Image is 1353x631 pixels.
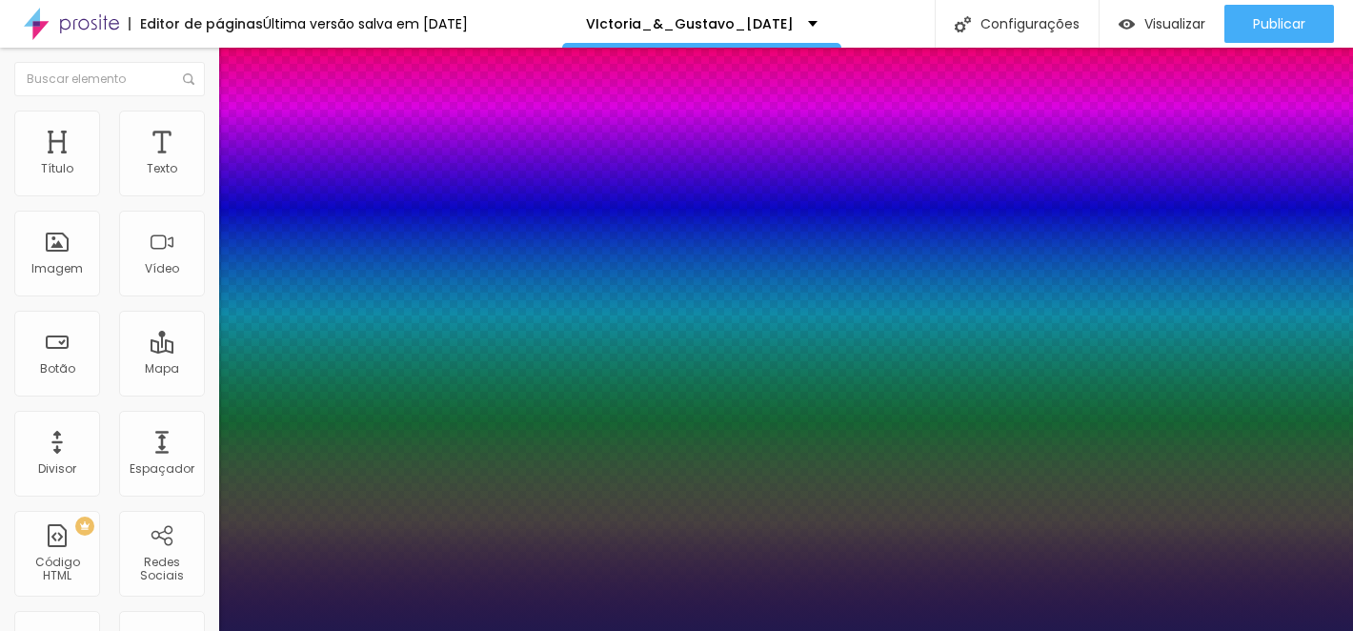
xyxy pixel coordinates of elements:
font: Publicar [1253,14,1305,33]
font: Texto [147,160,177,176]
font: Botão [40,360,75,377]
font: Imagem [31,260,83,276]
img: Ícone [183,73,194,85]
font: Mapa [145,360,179,377]
img: view-1.svg [1119,16,1135,32]
font: Divisor [38,460,76,477]
button: Publicar [1224,5,1334,43]
font: Visualizar [1144,14,1205,33]
font: Redes Sociais [140,554,184,583]
font: Código HTML [35,554,80,583]
input: Buscar elemento [14,62,205,96]
font: Vídeo [145,260,179,276]
font: Título [41,160,73,176]
font: Configurações [980,14,1080,33]
button: Visualizar [1100,5,1224,43]
font: VIctoria_&_Gustavo_[DATE] [586,14,794,33]
img: Ícone [955,16,971,32]
font: Editor de páginas [140,14,263,33]
font: Última versão salva em [DATE] [263,14,468,33]
font: Espaçador [130,460,194,477]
